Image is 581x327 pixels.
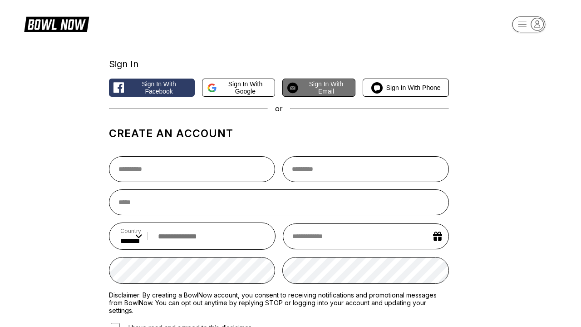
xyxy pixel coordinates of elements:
[120,228,142,234] label: Country
[128,80,190,95] span: Sign in with Facebook
[221,80,270,95] span: Sign in with Google
[109,127,449,140] h1: Create an account
[109,104,449,113] div: or
[363,79,448,97] button: Sign in with Phone
[202,79,275,97] button: Sign in with Google
[109,79,195,97] button: Sign in with Facebook
[302,80,351,95] span: Sign in with Email
[282,79,355,97] button: Sign in with Email
[109,59,449,69] div: Sign In
[386,84,441,91] span: Sign in with Phone
[109,291,449,314] label: Disclaimer: By creating a BowlNow account, you consent to receiving notifications and promotional...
